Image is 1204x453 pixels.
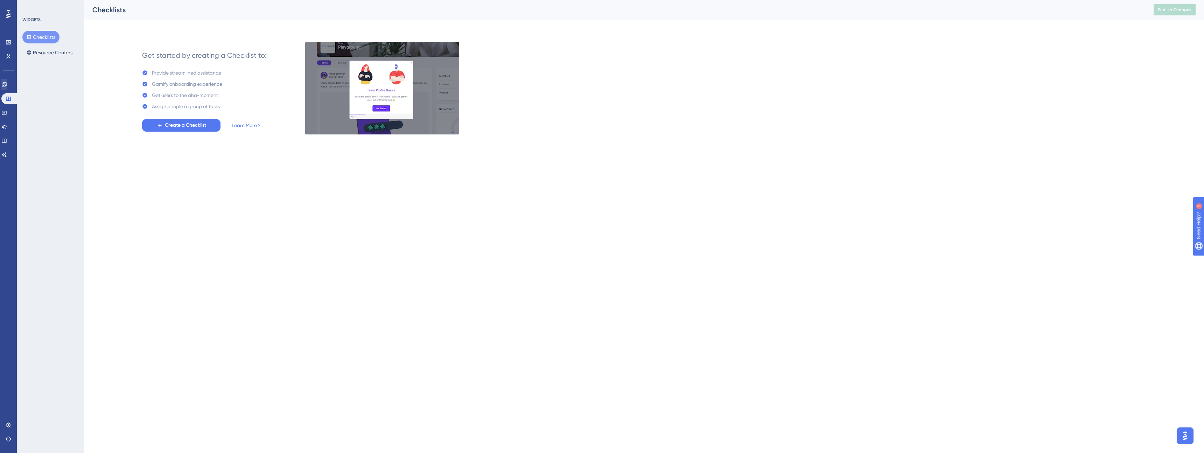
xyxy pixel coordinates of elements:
button: Checklists [22,31,59,43]
a: Learn More > [232,121,260,130]
span: Need Help? [16,2,44,10]
div: Checklists [92,5,1136,15]
button: Create a Checklist [142,119,220,132]
span: Publish Changes [1158,7,1191,13]
div: WIDGETS [22,17,41,22]
div: Gamify onbaording experience [152,80,222,88]
button: Resource Centers [22,46,77,59]
img: e28e67207451d1beac2d0b01ddd05b56.gif [305,42,460,135]
div: Get users to the aha-moment [152,91,218,99]
div: Get started by creating a Checklist to: [142,50,267,60]
button: Publish Changes [1154,4,1196,15]
span: Create a Checklist [165,121,206,130]
div: Assign people a group of tasks [152,102,220,111]
iframe: UserGuiding AI Assistant Launcher [1175,425,1196,446]
div: 5 [49,4,51,9]
div: Provide streamlined assistance [152,69,221,77]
